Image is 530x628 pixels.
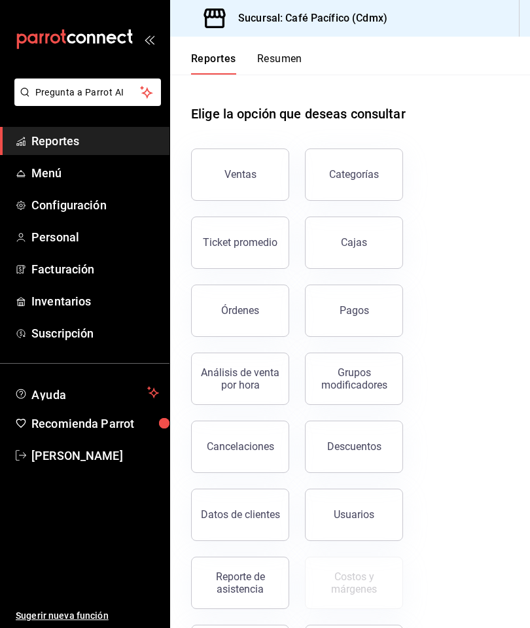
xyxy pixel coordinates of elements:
[201,508,280,521] div: Datos de clientes
[257,52,302,75] button: Resumen
[9,95,161,109] a: Pregunta a Parrot AI
[191,148,289,201] button: Ventas
[31,196,159,214] span: Configuración
[305,557,403,609] button: Contrata inventarios para ver este reporte
[31,164,159,182] span: Menú
[191,285,289,337] button: Órdenes
[327,440,381,453] div: Descuentos
[191,489,289,541] button: Datos de clientes
[191,217,289,269] button: Ticket promedio
[340,304,369,317] div: Pagos
[31,228,159,246] span: Personal
[14,78,161,106] button: Pregunta a Parrot AI
[207,440,274,453] div: Cancelaciones
[200,570,281,595] div: Reporte de asistencia
[31,292,159,310] span: Inventarios
[305,148,403,201] button: Categorías
[305,217,403,269] button: Cajas
[31,415,159,432] span: Recomienda Parrot
[313,570,395,595] div: Costos y márgenes
[144,34,154,44] button: open_drawer_menu
[305,421,403,473] button: Descuentos
[341,236,367,249] div: Cajas
[191,353,289,405] button: Análisis de venta por hora
[329,168,379,181] div: Categorías
[305,285,403,337] button: Pagos
[35,86,141,99] span: Pregunta a Parrot AI
[224,168,256,181] div: Ventas
[31,324,159,342] span: Suscripción
[191,557,289,609] button: Reporte de asistencia
[191,52,302,75] div: navigation tabs
[191,104,406,124] h1: Elige la opción que deseas consultar
[203,236,277,249] div: Ticket promedio
[191,52,236,75] button: Reportes
[200,366,281,391] div: Análisis de venta por hora
[221,304,259,317] div: Órdenes
[313,366,395,391] div: Grupos modificadores
[16,609,159,623] span: Sugerir nueva función
[191,421,289,473] button: Cancelaciones
[305,353,403,405] button: Grupos modificadores
[31,385,142,400] span: Ayuda
[305,489,403,541] button: Usuarios
[31,132,159,150] span: Reportes
[31,260,159,278] span: Facturación
[31,447,159,464] span: [PERSON_NAME]
[228,10,387,26] h3: Sucursal: Café Pacífico (Cdmx)
[334,508,374,521] div: Usuarios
